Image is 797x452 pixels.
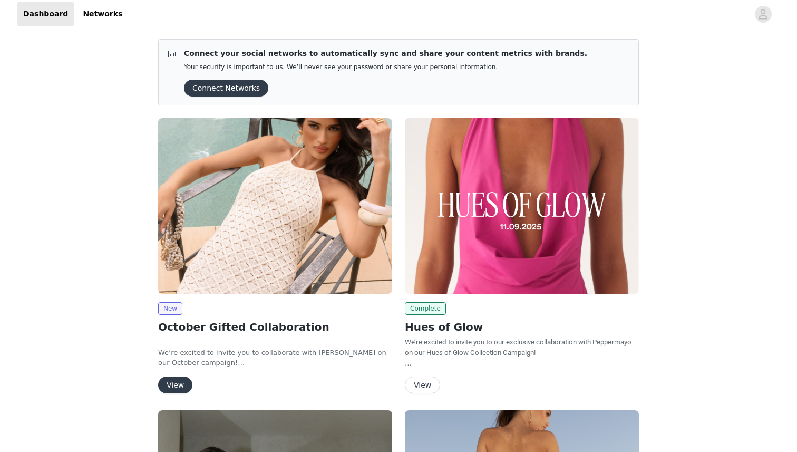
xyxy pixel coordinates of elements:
a: View [405,381,440,389]
a: Dashboard [17,2,74,26]
a: Networks [76,2,129,26]
button: View [158,377,192,393]
p: Connect your social networks to automatically sync and share your content metrics with brands. [184,48,587,59]
span: We’re excited to invite you to our exclusive collaboration with Peppermayo on our Hues of Glow Co... [405,338,631,357]
div: avatar [758,6,768,23]
img: Peppermayo EU [158,118,392,294]
p: Your security is important to us. We’ll never see your password or share your personal information. [184,63,587,71]
span: New [158,302,182,315]
a: View [158,381,192,389]
h2: October Gifted Collaboration [158,319,392,335]
button: Connect Networks [184,80,268,97]
h2: Hues of Glow [405,319,639,335]
span: Complete [405,302,446,315]
p: We’re excited to invite you to collaborate with [PERSON_NAME] on our October campaign! [158,348,392,368]
button: View [405,377,440,393]
img: Peppermayo AUS [405,118,639,294]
